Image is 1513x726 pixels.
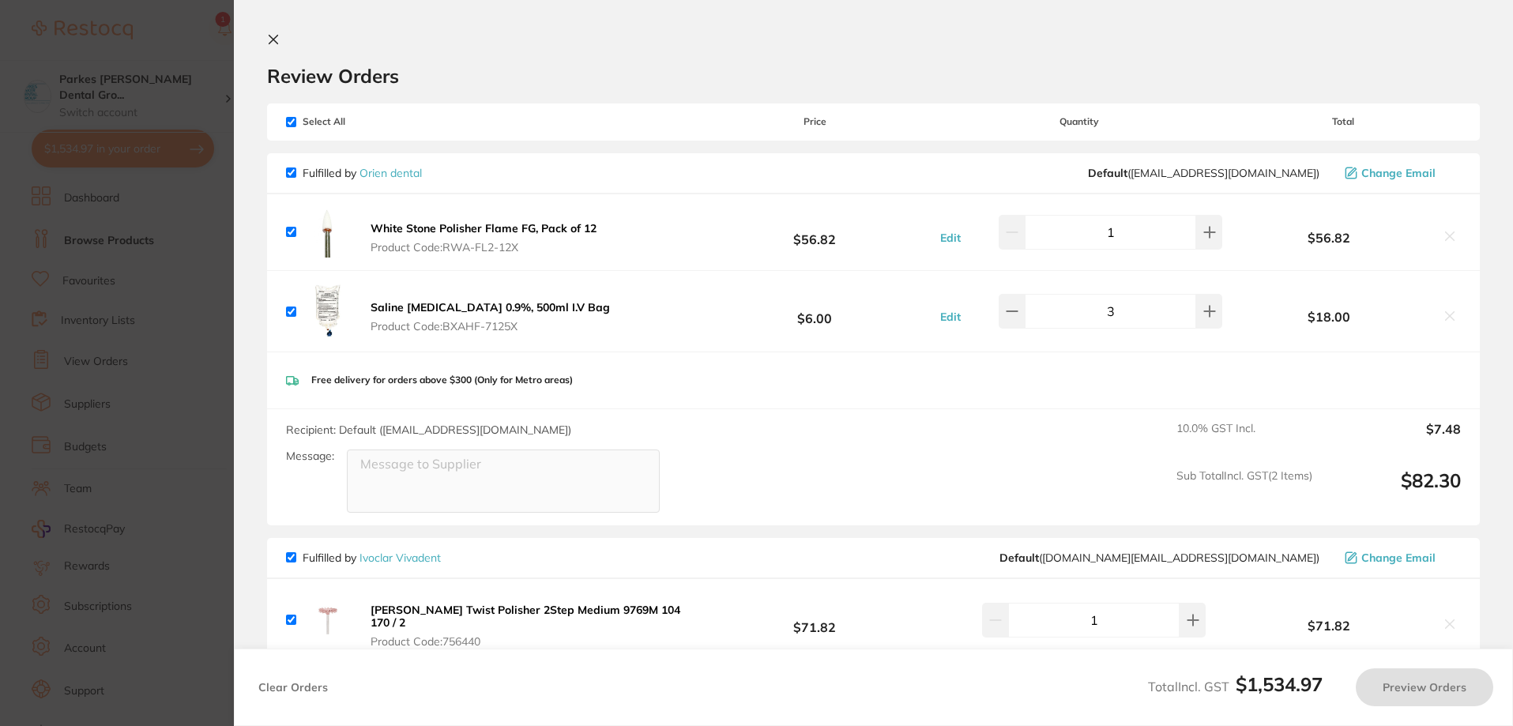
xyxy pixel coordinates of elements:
[359,166,422,180] a: Orien dental
[932,116,1226,127] span: Quantity
[1325,469,1461,513] output: $82.30
[697,217,932,246] b: $56.82
[1176,469,1312,513] span: Sub Total Incl. GST ( 2 Items)
[359,551,441,565] a: Ivoclar Vivadent
[267,64,1480,88] h2: Review Orders
[697,116,932,127] span: Price
[286,116,444,127] span: Select All
[286,450,334,463] label: Message:
[303,284,353,340] img: OHM4anhhcA
[1226,310,1432,324] b: $18.00
[366,603,697,649] button: [PERSON_NAME] Twist Polisher 2Step Medium 9769M 104 170 / 2 Product Code:756440
[371,603,680,630] b: [PERSON_NAME] Twist Polisher 2Step Medium 9769M 104 170 / 2
[303,551,441,564] p: Fulfilled by
[935,310,965,324] button: Edit
[1088,167,1319,179] span: sales@orien.com.au
[1088,166,1127,180] b: Default
[999,551,1319,564] span: orders.au@ivoclarvivadent.com
[303,167,422,179] p: Fulfilled by
[697,606,932,635] b: $71.82
[311,374,573,386] p: Free delivery for orders above $300 (Only for Metro areas)
[303,207,353,258] img: emw0ZnBoeQ
[1361,551,1436,564] span: Change Email
[371,241,597,254] span: Product Code: RWA-FL2-12X
[371,320,610,333] span: Product Code: BXAHF-7125X
[1236,672,1323,696] b: $1,534.97
[254,668,333,706] button: Clear Orders
[371,300,610,314] b: Saline [MEDICAL_DATA] 0.9%, 500ml I.V Bag
[1226,116,1461,127] span: Total
[286,423,571,437] span: Recipient: Default ( [EMAIL_ADDRESS][DOMAIN_NAME] )
[371,635,692,648] span: Product Code: 756440
[371,221,597,235] b: White Stone Polisher Flame FG, Pack of 12
[1176,422,1312,457] span: 10.0 % GST Incl.
[999,551,1039,565] b: Default
[935,231,965,245] button: Edit
[1340,166,1461,180] button: Change Email
[1356,668,1493,706] button: Preview Orders
[1340,551,1461,565] button: Change Email
[366,300,615,333] button: Saline [MEDICAL_DATA] 0.9%, 500ml I.V Bag Product Code:BXAHF-7125X
[1148,679,1323,694] span: Total Incl. GST
[1325,422,1461,457] output: $7.48
[1361,167,1436,179] span: Change Email
[1226,231,1432,245] b: $56.82
[697,297,932,326] b: $6.00
[303,595,353,645] img: eHZmcjZ5YQ
[366,221,601,254] button: White Stone Polisher Flame FG, Pack of 12 Product Code:RWA-FL2-12X
[1226,619,1432,633] b: $71.82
